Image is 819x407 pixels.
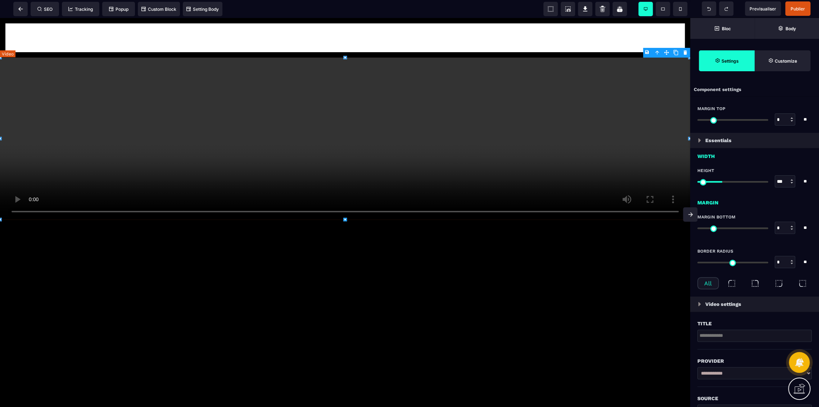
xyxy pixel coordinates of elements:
[755,50,810,71] span: Open Style Manager
[697,394,812,403] div: Source
[698,138,701,143] img: loading
[786,26,796,31] strong: Body
[791,6,805,12] span: Publier
[727,279,736,288] img: top-left-radius.822a4e29.svg
[186,6,219,12] span: Setting Body
[543,2,558,16] span: View components
[690,195,819,207] div: Margin
[690,83,819,97] div: Component settings
[697,357,812,365] div: Provider
[705,300,741,308] p: Video settings
[141,6,176,12] span: Custom Block
[109,6,128,12] span: Popup
[750,6,776,12] span: Previsualiser
[37,6,53,12] span: SEO
[705,136,732,145] p: Essentials
[68,6,93,12] span: Tracking
[690,18,755,39] span: Open Blocks
[775,58,797,64] strong: Customize
[690,148,819,160] div: Width
[697,106,725,112] span: Margin Top
[697,214,736,220] span: Margin Bottom
[745,1,781,16] span: Preview
[751,279,760,288] img: top-right-radius.9e58d49b.svg
[561,2,575,16] span: Screenshot
[774,279,783,288] img: bottom-right-radius.9d9d0345.svg
[755,18,819,39] span: Open Layer Manager
[798,279,807,288] img: bottom-left-radius.301b1bf6.svg
[698,302,701,306] img: loading
[697,319,812,328] div: Title
[697,168,714,173] span: Height
[722,26,731,31] strong: Bloc
[699,50,755,71] span: Settings
[721,58,739,64] strong: Settings
[697,248,733,254] span: Border Radius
